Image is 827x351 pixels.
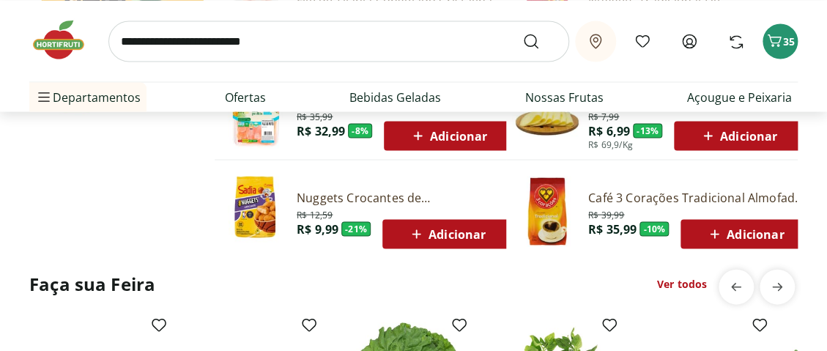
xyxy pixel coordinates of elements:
button: next [760,269,795,304]
a: Ofertas [225,88,266,106]
span: R$ 12,59 [297,206,333,221]
img: Café Três Corações Tradicional Almofada 500g [512,176,582,246]
a: Ver todos [657,276,707,291]
span: - 10 % [639,221,669,236]
img: Queijo Mussarela Fatiado Tirolez [512,78,582,148]
span: R$ 35,99 [588,221,637,237]
a: Café 3 Corações Tradicional Almofada 500g [588,189,809,205]
a: Nuggets Crocantes de [PERSON_NAME] 300g [297,189,511,205]
span: - 8 % [348,123,372,138]
span: R$ 32,99 [297,122,345,138]
button: Adicionar [382,219,511,248]
span: R$ 35,99 [297,108,333,122]
button: Submit Search [522,32,557,50]
a: Nossas Frutas [525,88,604,106]
span: R$ 6,99 [588,122,630,138]
span: R$ 69,9/Kg [588,138,633,150]
span: 35 [783,34,795,48]
button: Adicionar [680,219,809,248]
span: R$ 39,99 [588,206,624,221]
input: search [108,21,569,62]
button: previous [719,269,754,304]
span: Adicionar [699,127,777,144]
button: Menu [35,79,53,114]
span: R$ 7,99 [588,108,619,122]
button: Carrinho [763,23,798,59]
span: - 21 % [341,221,371,236]
span: Departamentos [35,79,141,114]
a: Açougue e Peixaria [687,88,792,106]
img: Filé de Peito de Frango Congelado Korin 600g [220,78,291,148]
a: Bebidas Geladas [349,88,441,106]
span: Adicionar [705,225,784,243]
img: Hortifruti [29,18,103,62]
h2: Faça sua Feira [29,272,155,295]
button: Adicionar [674,121,802,150]
span: - 13 % [633,123,662,138]
span: Adicionar [409,127,487,144]
span: R$ 9,99 [297,221,338,237]
span: Adicionar [407,225,486,243]
button: Adicionar [384,121,512,150]
img: Nuggets Crocantes de Frango Sadia 300g [220,176,291,246]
